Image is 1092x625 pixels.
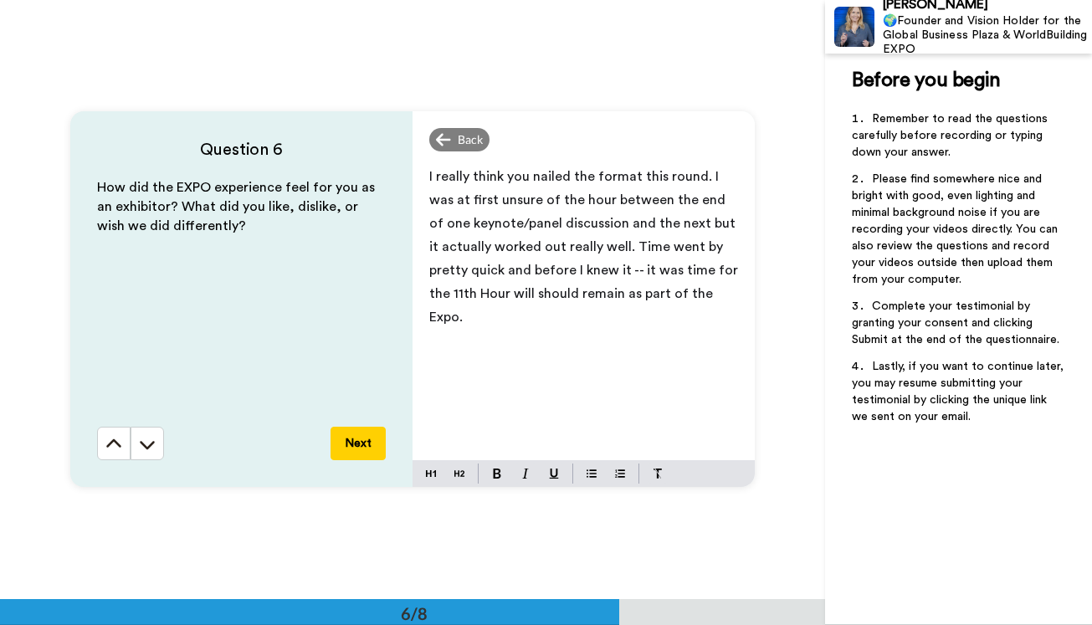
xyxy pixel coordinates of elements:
[615,467,625,480] img: numbered-block.svg
[834,7,874,47] img: Profile Image
[454,467,464,480] img: heading-two-block.svg
[97,138,386,161] h4: Question 6
[522,469,529,479] img: italic-mark.svg
[97,181,378,233] span: How did the EXPO experience feel for you as an exhibitor? What did you like, dislike, or wish we ...
[587,467,597,480] img: bulleted-block.svg
[493,469,501,479] img: bold-mark.svg
[852,300,1059,346] span: Complete your testimonial by granting your consent and clicking Submit at the end of the question...
[883,14,1091,56] div: 🌍Founder and Vision Holder for the Global Business Plaza & WorldBuilding EXPO
[852,173,1061,285] span: Please find somewhere nice and bright with good, even lighting and minimal background noise if yo...
[852,113,1051,158] span: Remember to read the questions carefully before recording or typing down your answer.
[653,469,663,479] img: clear-format.svg
[429,170,741,324] span: I really think you nailed the format this round. I was at first unsure of the hour between the en...
[331,427,386,460] button: Next
[429,128,490,151] div: Back
[458,131,483,148] span: Back
[374,602,454,625] div: 6/8
[549,469,559,479] img: underline-mark.svg
[426,467,436,480] img: heading-one-block.svg
[852,361,1067,423] span: Lastly, if you want to continue later, you may resume submitting your testimonial by clicking the...
[852,70,1000,90] span: Before you begin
